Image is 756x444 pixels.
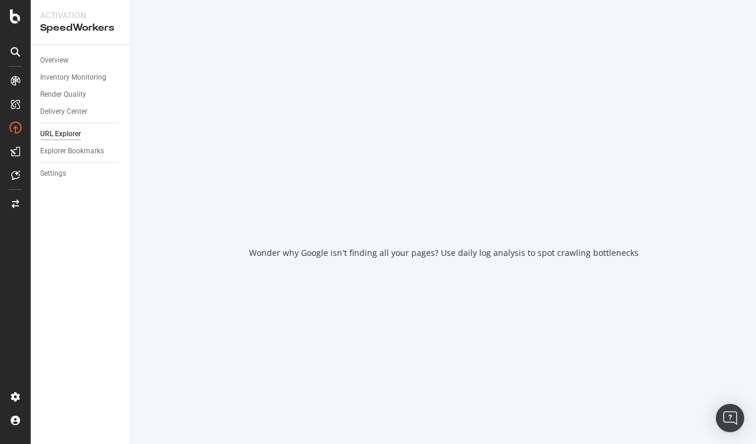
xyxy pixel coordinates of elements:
div: animation [401,186,486,228]
div: Overview [40,54,68,67]
a: Inventory Monitoring [40,71,122,84]
div: Render Quality [40,88,86,101]
div: URL Explorer [40,128,81,140]
a: Delivery Center [40,106,122,118]
div: Open Intercom Messenger [716,404,744,432]
a: Settings [40,167,122,180]
div: Inventory Monitoring [40,71,106,84]
a: Render Quality [40,88,122,101]
div: SpeedWorkers [40,21,121,35]
div: Activation [40,9,121,21]
a: Explorer Bookmarks [40,145,122,157]
div: Wonder why Google isn't finding all your pages? Use daily log analysis to spot crawling bottlenecks [249,247,639,259]
div: Settings [40,167,66,180]
div: Explorer Bookmarks [40,145,104,157]
a: Overview [40,54,122,67]
div: Delivery Center [40,106,87,118]
a: URL Explorer [40,128,122,140]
